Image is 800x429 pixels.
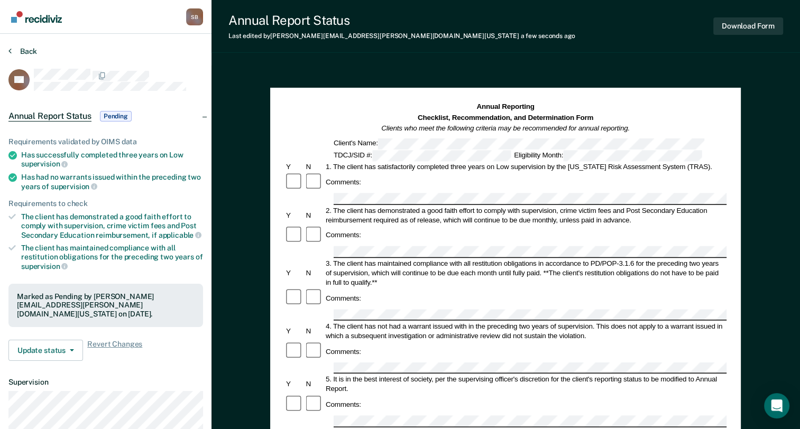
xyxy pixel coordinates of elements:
[159,231,201,239] span: applicable
[11,11,62,23] img: Recidiviz
[17,292,195,319] div: Marked as Pending by [PERSON_NAME][EMAIL_ADDRESS][PERSON_NAME][DOMAIN_NAME][US_STATE] on [DATE].
[284,210,304,220] div: Y
[713,17,783,35] button: Download Form
[305,326,324,335] div: N
[521,32,575,40] span: a few seconds ago
[418,114,593,122] strong: Checklist, Recommendation, and Determination Form
[382,124,630,132] em: Clients who meet the following criteria may be recommended for annual reporting.
[8,111,91,122] span: Annual Report Status
[305,268,324,278] div: N
[305,379,324,389] div: N
[324,259,727,287] div: 3. The client has maintained compliance with all restitution obligations in accordance to PD/POP-...
[8,378,203,387] dt: Supervision
[324,321,727,340] div: 4. The client has not had a warrant issued with in the preceding two years of supervision. This d...
[284,379,304,389] div: Y
[512,150,703,161] div: Eligibility Month:
[305,210,324,220] div: N
[324,206,727,225] div: 2. The client has demonstrated a good faith effort to comply with supervision, crime victim fees ...
[21,173,203,191] div: Has had no warrants issued within the preceding two years of
[8,199,203,208] div: Requirements to check
[305,162,324,171] div: N
[324,231,363,240] div: Comments:
[332,138,706,149] div: Client's Name:
[100,111,132,122] span: Pending
[87,340,142,361] span: Revert Changes
[324,293,363,303] div: Comments:
[21,151,203,169] div: Has successfully completed three years on Low
[284,326,304,335] div: Y
[332,150,512,161] div: TDCJ/SID #:
[51,182,97,191] span: supervision
[8,137,203,146] div: Requirements validated by OIMS data
[324,178,363,187] div: Comments:
[228,32,575,40] div: Last edited by [PERSON_NAME][EMAIL_ADDRESS][PERSON_NAME][DOMAIN_NAME][US_STATE]
[324,162,727,171] div: 1. The client has satisfactorily completed three years on Low supervision by the [US_STATE] Risk ...
[324,375,727,394] div: 5. It is in the best interest of society, per the supervising officer's discretion for the client...
[284,268,304,278] div: Y
[8,340,83,361] button: Update status
[764,393,789,418] div: Open Intercom Messenger
[186,8,203,25] div: S B
[21,212,203,239] div: The client has demonstrated a good faith effort to comply with supervision, crime victim fees and...
[8,46,37,56] button: Back
[228,13,575,28] div: Annual Report Status
[21,160,68,168] span: supervision
[284,162,304,171] div: Y
[324,347,363,356] div: Comments:
[477,103,535,111] strong: Annual Reporting
[324,400,363,409] div: Comments:
[186,8,203,25] button: Profile dropdown button
[21,262,68,271] span: supervision
[21,244,203,271] div: The client has maintained compliance with all restitution obligations for the preceding two years of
